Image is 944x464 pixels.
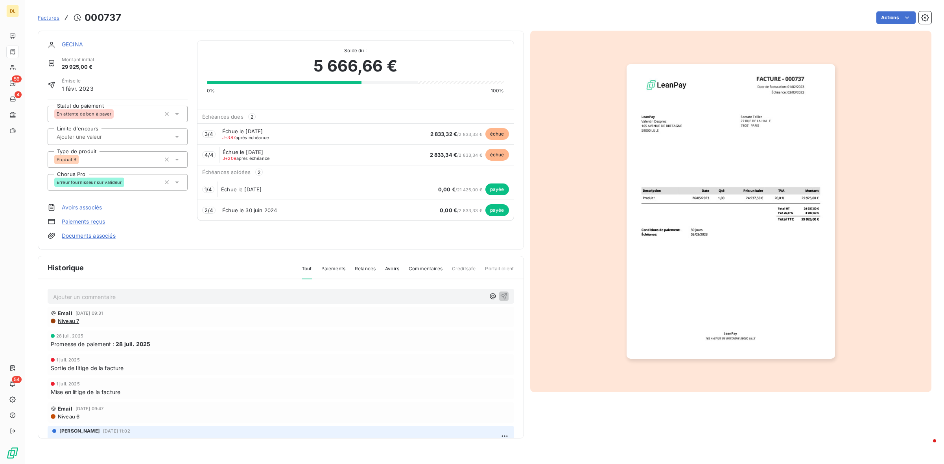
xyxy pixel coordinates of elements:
img: invoice_thumbnail [627,64,835,359]
span: échue [485,128,509,140]
span: Email [58,405,72,412]
h3: 000737 [85,11,121,25]
span: 28 juil. 2025 [116,340,150,348]
span: 56 [12,75,22,83]
span: J+209 [223,156,236,161]
span: / 2 833,33 € [430,132,482,137]
a: Avoirs associés [62,204,102,211]
a: 4 [6,93,18,105]
span: Relances [355,265,376,279]
span: 4 [15,91,22,98]
span: 0,00 € [440,207,457,213]
span: 54 [12,376,22,383]
span: Échéances soldées [202,169,251,175]
span: Commentaires [409,265,442,279]
span: Portail client [485,265,514,279]
span: Échue le [DATE] [222,128,263,134]
span: 29 925,00 € [62,63,94,71]
span: 1 / 4 [205,186,212,193]
span: Erreur fournisseur sur valideur [57,180,122,185]
span: 2 833,34 € [430,152,457,158]
span: 1 juil. 2025 [56,381,80,386]
span: En attente de bon à payer [57,112,111,116]
span: 2 833,32 € [430,131,457,137]
span: / 21 425,00 € [438,187,482,193]
span: [PERSON_NAME] [59,427,100,435]
span: [DATE] 09:31 [76,311,103,315]
span: 1 juil. 2025 [56,358,80,362]
span: 100% [491,87,504,94]
a: 56 [6,77,18,90]
span: Échue le [DATE] [221,186,262,193]
span: 2 [248,113,256,120]
span: / 2 833,33 € [440,208,482,213]
span: J+387 [222,135,236,140]
span: 28 juil. 2025 [56,334,83,338]
span: 4 / 4 [205,152,214,158]
span: 0% [207,87,215,94]
span: Niveau 6 [57,413,79,420]
span: Montant initial [62,56,94,63]
img: Logo LeanPay [6,447,19,459]
span: Échue le 30 juin 2024 [222,207,277,213]
span: Produit B [57,157,76,162]
span: Avoirs [385,265,399,279]
span: 2 [255,169,263,176]
input: Ajouter une valeur [56,133,135,140]
a: Factures [38,14,59,22]
a: Documents associés [62,232,116,240]
span: Niveau 7 [57,318,79,324]
a: GECINA [62,41,83,48]
span: Facture : [52,436,74,444]
span: 0,00 € [438,186,455,193]
span: Historique [48,262,84,273]
span: 5 666,66 € [313,54,397,78]
div: DL [6,5,19,17]
iframe: Intercom live chat [917,437,936,456]
span: 3 / 4 [205,131,213,137]
span: après échéance [223,156,269,161]
span: Tout [302,265,312,279]
span: Échéances dues [202,114,243,120]
span: payée [485,204,509,216]
span: Promesse de paiement : [51,340,114,348]
a: Paiements reçus [62,218,105,226]
span: 2 / 4 [205,207,213,213]
span: payée [485,183,509,195]
span: [DATE] 09:47 [76,406,104,411]
span: Paiements [321,265,345,279]
span: Solde dû : [207,47,504,54]
span: échue [485,149,509,161]
span: Échue le [DATE] [223,149,263,155]
span: 000737 [76,436,96,444]
span: / 2 833,34 € [430,152,482,158]
span: Email [58,310,72,316]
span: Émise le [62,77,94,84]
span: après échéance [222,135,269,140]
span: Sortie de litige de la facture [51,364,124,372]
button: Actions [876,11,916,24]
span: 1 févr. 2023 [62,84,94,93]
span: Creditsafe [452,265,476,279]
span: Factures [38,15,59,21]
span: [DATE] 11:02 [103,429,130,433]
span: Mise en litige de la facture [51,388,120,396]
